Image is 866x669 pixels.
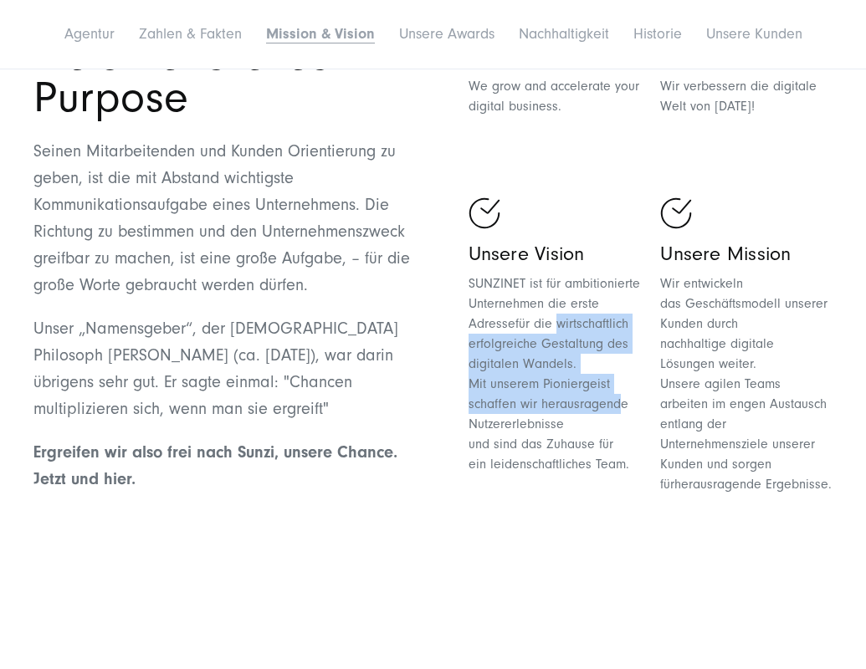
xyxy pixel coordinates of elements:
[660,336,774,371] span: nachhaltige digitale Lösungen weiter.
[469,276,640,331] span: SUNZINET ist für ambitionierte Unternehmen die erste Adresse
[33,142,410,294] span: Seinen Mitarbeitenden und Kunden Orientierung zu geben, ist die mit Abstand wichtigste Kommunikat...
[266,25,375,43] a: Mission & Vision
[660,276,828,331] span: Wir entwickeln das Geschäftsmodell unserer Kunden durch
[469,376,628,432] span: Mit unserem Pioniergeist schaffen wir herausragende Nutzererlebnisse
[469,316,628,371] span: für die wirtschaftlich erfolgreiche Gestaltung des digitalen Wandels.
[660,79,817,114] span: Wir verbessern die digitale Welt von [DATE]!
[660,376,827,492] span: Unsere agilen Teams arbeiten im engen Austausch entlang der Unternehmensziele unserer Kunden und ...
[64,25,115,43] a: Agentur
[33,442,397,488] strong: Ergreifen wir also frei nach Sunzi, unsere Chance. Jetzt und hier.
[139,25,242,43] a: Zahlen & Fakten
[469,79,639,114] span: We grow and accelerate your digital business.
[660,243,833,264] h5: Unsere Mission
[469,197,500,229] img: check
[660,197,692,229] img: check
[469,243,641,264] h5: Unsere Vision
[674,477,832,492] span: herausragende Ergebnisse.
[33,315,433,422] p: Chancen multiplizieren sich, wenn man sie ergreift"
[519,25,609,43] a: Nachhaltigkeit
[399,25,494,43] a: Unsere Awards
[706,25,802,43] a: Unsere Kunden
[33,319,398,391] span: Unser „Namensgeber“, der [DEMOGRAPHIC_DATA] Philosoph [PERSON_NAME] (ca. [DATE]), war darin übrig...
[469,437,629,472] span: und sind das Zuhause für ein leidenschaftliches Team.​
[633,25,682,43] a: Historie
